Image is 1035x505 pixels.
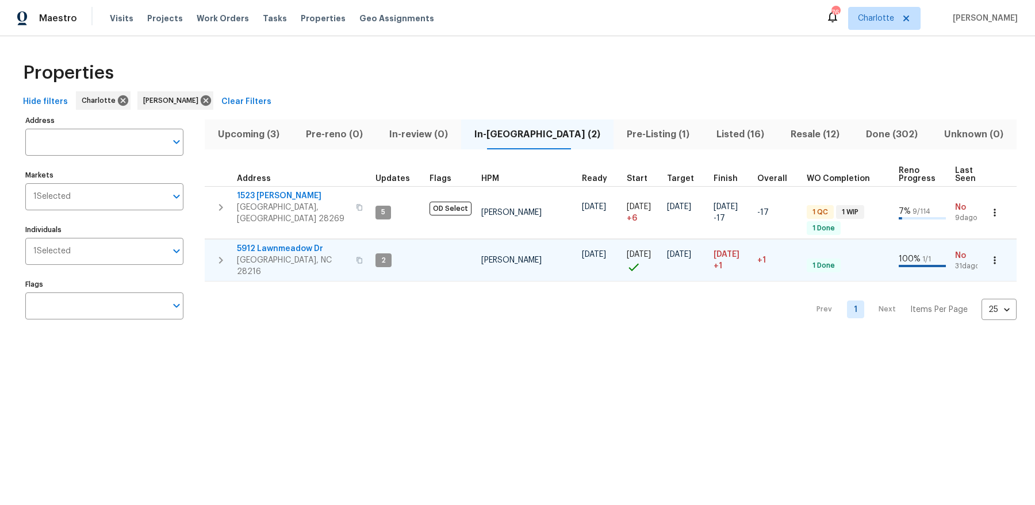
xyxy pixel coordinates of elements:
[627,175,647,183] span: Start
[714,175,738,183] span: Finish
[25,281,183,288] label: Flags
[808,223,839,233] span: 1 Done
[25,117,183,124] label: Address
[955,167,976,183] span: Last Seen
[620,126,696,142] span: Pre-Listing (1)
[375,175,410,183] span: Updates
[39,13,77,24] span: Maestro
[33,192,71,202] span: 1 Selected
[667,250,691,259] span: [DATE]
[481,256,542,264] span: [PERSON_NAME]
[110,13,133,24] span: Visits
[301,13,346,24] span: Properties
[468,126,607,142] span: In-[GEOGRAPHIC_DATA] (2)
[982,295,1017,325] div: 25
[913,208,930,215] span: 9 / 114
[168,188,185,205] button: Open
[622,186,662,239] td: Project started 6 days late
[955,213,986,223] span: 9d ago
[582,175,618,183] div: Earliest renovation start date (first business day after COE or Checkout)
[582,203,606,211] span: [DATE]
[33,246,71,256] span: 1 Selected
[168,134,185,150] button: Open
[300,126,369,142] span: Pre-reno (0)
[757,256,766,264] span: +1
[714,260,722,272] span: +1
[237,190,349,202] span: 1523 [PERSON_NAME]
[806,288,1017,330] nav: Pagination Navigation
[784,126,846,142] span: Resale (12)
[899,167,936,183] span: Reno Progress
[899,255,921,263] span: 100 %
[831,7,839,18] div: 76
[667,175,694,183] span: Target
[143,95,203,106] span: [PERSON_NAME]
[627,213,637,224] span: + 6
[714,213,725,224] span: -17
[757,209,769,217] span: -17
[18,91,72,113] button: Hide filters
[622,240,662,282] td: Project started on time
[710,126,770,142] span: Listed (16)
[582,250,606,259] span: [DATE]
[137,91,213,110] div: [PERSON_NAME]
[714,250,739,259] span: [DATE]
[714,203,738,211] span: [DATE]
[627,175,658,183] div: Actual renovation start date
[922,256,931,263] span: 1 / 1
[808,261,839,271] span: 1 Done
[481,175,499,183] span: HPM
[858,13,894,24] span: Charlotte
[955,202,986,213] span: No
[955,250,986,261] span: No
[237,255,349,277] span: [GEOGRAPHIC_DATA], NC 28216
[709,186,753,239] td: Scheduled to finish 17 day(s) early
[627,203,651,211] span: [DATE]
[808,207,833,217] span: 1 QC
[168,298,185,314] button: Open
[263,14,287,22] span: Tasks
[23,67,114,79] span: Properties
[948,13,1018,24] span: [PERSON_NAME]
[168,243,185,259] button: Open
[377,256,390,265] span: 2
[147,13,183,24] span: Projects
[899,207,911,215] span: 7 %
[237,202,349,225] span: [GEOGRAPHIC_DATA], [GEOGRAPHIC_DATA] 28269
[847,300,864,318] a: Goto page 1
[709,240,753,282] td: Scheduled to finish 1 day(s) late
[217,91,276,113] button: Clear Filters
[627,250,651,259] span: [DATE]
[860,126,924,142] span: Done (302)
[753,240,802,282] td: 1 day(s) past target finish date
[938,126,1010,142] span: Unknown (0)
[753,186,802,239] td: 17 day(s) earlier than target finish date
[23,95,68,109] span: Hide filters
[197,13,249,24] span: Work Orders
[667,203,691,211] span: [DATE]
[582,175,607,183] span: Ready
[837,207,863,217] span: 1 WIP
[82,95,120,106] span: Charlotte
[383,126,454,142] span: In-review (0)
[955,261,986,271] span: 31d ago
[667,175,704,183] div: Target renovation project end date
[25,172,183,179] label: Markets
[25,226,183,233] label: Individuals
[757,175,798,183] div: Days past target finish date
[237,243,349,255] span: 5912 Lawnmeadow Dr
[757,175,787,183] span: Overall
[76,91,131,110] div: Charlotte
[807,175,870,183] span: WO Completion
[237,175,271,183] span: Address
[212,126,286,142] span: Upcoming (3)
[430,202,471,215] span: OD Select
[221,95,271,109] span: Clear Filters
[430,175,451,183] span: Flags
[714,175,748,183] div: Projected renovation finish date
[377,207,390,217] span: 5
[910,304,968,315] p: Items Per Page
[481,209,542,217] span: [PERSON_NAME]
[359,13,434,24] span: Geo Assignments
